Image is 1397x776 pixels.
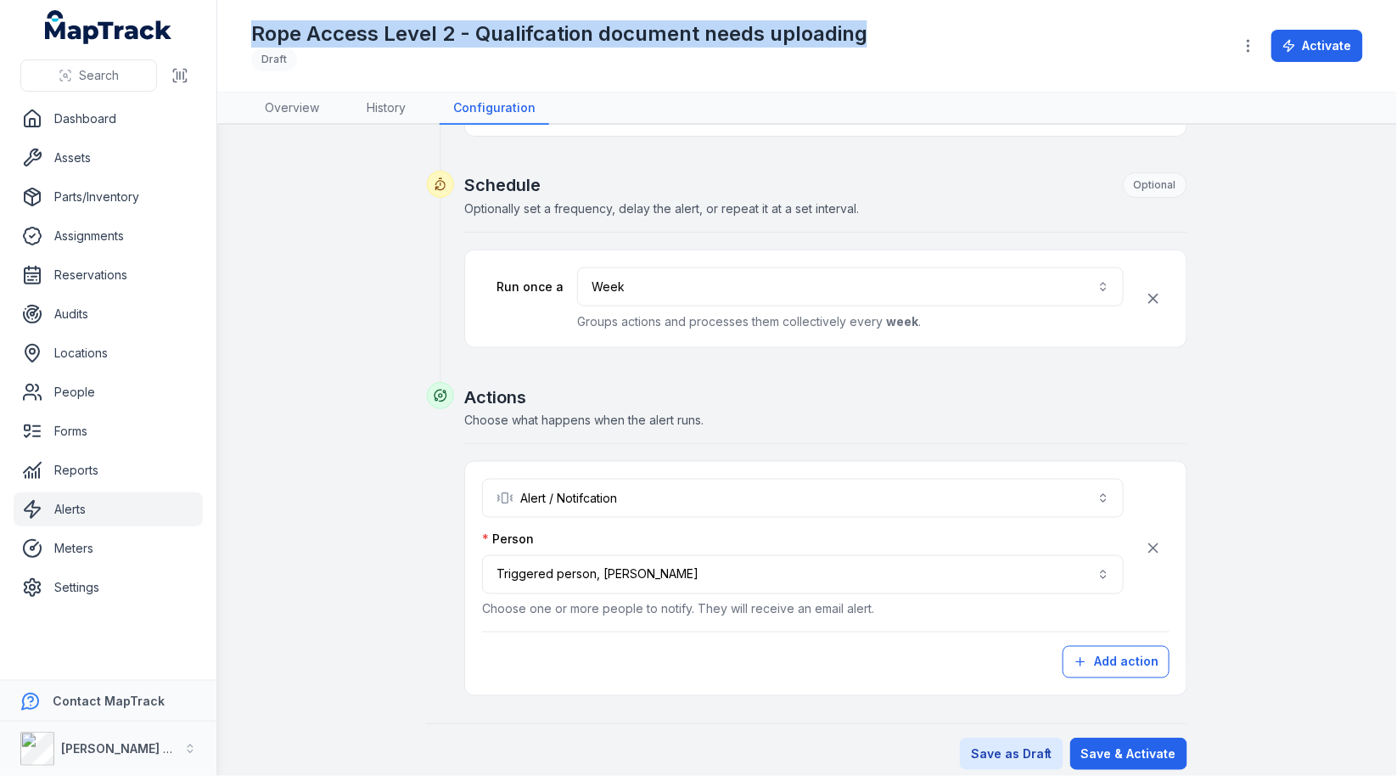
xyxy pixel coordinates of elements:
a: Assets [14,141,203,175]
h1: Rope Access Level 2 - Qualifcation document needs uploading [251,20,867,48]
div: Optional [1123,172,1187,198]
span: Choose what happens when the alert runs. [464,413,704,427]
a: Forms [14,414,203,448]
strong: week [886,314,918,329]
button: Week [577,267,1124,306]
a: Reports [14,453,203,487]
a: Audits [14,297,203,331]
div: Draft [251,48,297,71]
a: Dashboard [14,102,203,136]
button: Triggered person, [PERSON_NAME] [482,555,1124,594]
a: Locations [14,336,203,370]
h2: Schedule [464,172,1187,198]
a: People [14,375,203,409]
a: Settings [14,571,203,604]
a: Meters [14,531,203,565]
label: Person [482,531,534,548]
a: MapTrack [45,10,172,44]
button: Search [20,59,157,92]
span: Search [79,67,119,84]
p: Choose one or more people to notify. They will receive an email alert. [482,601,1124,618]
a: Alerts [14,492,203,526]
span: Optionally set a frequency, delay the alert, or repeat it at a set interval. [464,201,859,216]
strong: [PERSON_NAME] Asset Maintenance [61,741,279,756]
label: Run once a [482,278,564,295]
a: Overview [251,93,333,125]
button: Add action [1063,646,1170,678]
h2: Actions [464,385,1187,409]
a: Parts/Inventory [14,180,203,214]
a: Reservations [14,258,203,292]
a: Assignments [14,219,203,253]
a: History [353,93,419,125]
button: Save as Draft [960,738,1063,770]
button: Activate [1271,30,1363,62]
a: Configuration [440,93,549,125]
button: Save & Activate [1070,738,1187,770]
p: Groups actions and processes them collectively every . [577,313,1124,330]
button: Alert / Notifcation [482,479,1124,518]
strong: Contact MapTrack [53,694,165,708]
